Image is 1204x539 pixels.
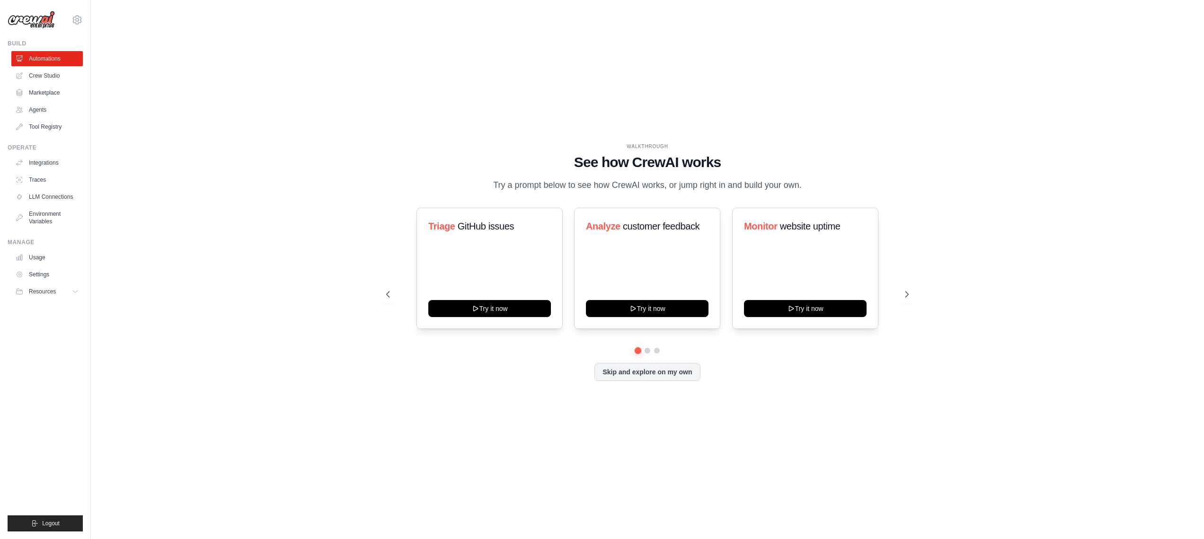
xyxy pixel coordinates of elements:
[11,172,83,187] a: Traces
[29,288,56,295] span: Resources
[586,221,620,231] span: Analyze
[594,363,700,381] button: Skip and explore on my own
[11,267,83,282] a: Settings
[11,284,83,299] button: Resources
[42,520,60,527] span: Logout
[11,250,83,265] a: Usage
[623,221,699,231] span: customer feedback
[8,11,55,29] img: Logo
[8,40,83,47] div: Build
[11,68,83,83] a: Crew Studio
[779,221,840,231] span: website uptime
[8,239,83,246] div: Manage
[11,102,83,117] a: Agents
[11,189,83,204] a: LLM Connections
[386,143,909,150] div: WALKTHROUGH
[11,119,83,134] a: Tool Registry
[11,206,83,229] a: Environment Variables
[744,221,778,231] span: Monitor
[8,515,83,531] button: Logout
[744,300,867,317] button: Try it now
[11,51,83,66] a: Automations
[8,144,83,151] div: Operate
[11,155,83,170] a: Integrations
[428,221,455,231] span: Triage
[458,221,514,231] span: GitHub issues
[386,154,909,171] h1: See how CrewAI works
[488,178,806,192] p: Try a prompt below to see how CrewAI works, or jump right in and build your own.
[586,300,708,317] button: Try it now
[428,300,551,317] button: Try it now
[11,85,83,100] a: Marketplace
